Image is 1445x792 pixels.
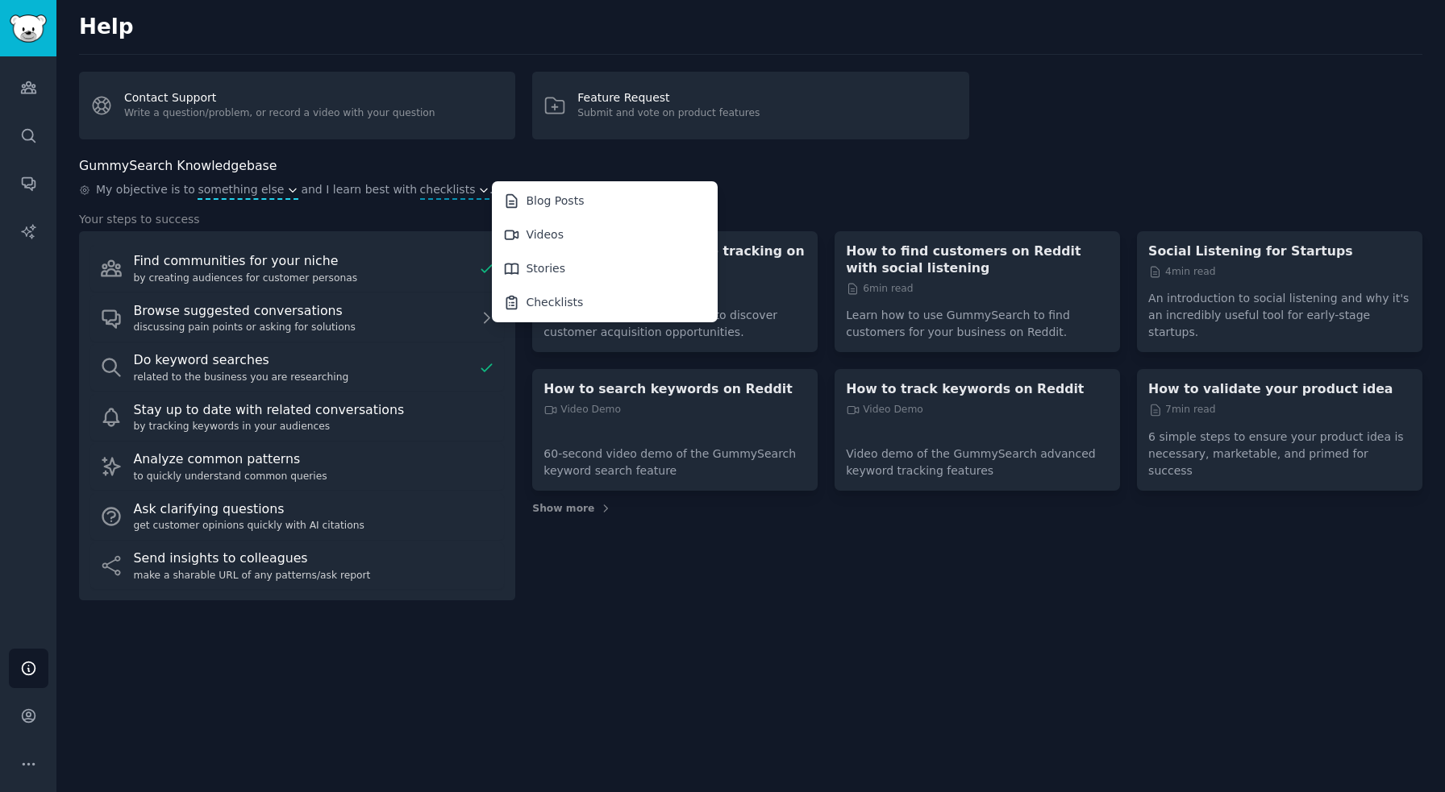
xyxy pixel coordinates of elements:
[526,193,584,209] div: Blog Posts
[1148,279,1411,341] p: An introduction to social listening and why it's an incredibly useful tool for early-stage startups.
[846,282,913,296] span: 6 min read
[134,500,495,520] div: Ask clarifying questions
[198,181,284,198] span: something else
[526,294,583,311] div: Checklists
[90,443,504,490] a: Analyze common patternsto quickly understand common queries
[301,181,417,200] span: and I learn best with
[577,106,760,121] div: Submit and vote on product features
[526,226,564,243] div: Videos
[79,181,1422,200] div: .
[134,371,473,385] div: related to the business you are researching
[134,301,473,321] div: Browse suggested conversations
[90,493,504,540] a: Ask clarifying questionsget customer opinions quickly with AI citations
[134,251,473,272] div: Find communities for your niche
[79,211,515,228] h3: Your steps to success
[1148,243,1411,259] a: Social Listening for Startups
[495,218,715,252] div: Videos
[846,434,1109,479] p: Video demo of the GummySearch advanced keyword tracking features
[10,15,47,43] img: GummySearch logo
[134,350,473,371] div: Do keyword searches
[1148,417,1411,479] p: 6 simple steps to ensure your product idea is necessary, marketable, and primed for success
[134,420,495,434] div: by tracking keywords in your audiences
[96,181,195,200] span: My objective is to
[134,569,495,583] div: make a sharable URL of any patterns/ask report
[198,181,298,198] button: something else
[526,260,565,277] div: Stories
[846,403,923,417] span: Video Demo
[532,502,594,516] span: Show more
[532,72,968,139] a: Feature RequestSubmit and vote on product features
[90,245,504,292] a: Find communities for your nicheby creating audiences for customer personas
[134,519,495,533] div: get customer opinions quickly with AI citations
[532,211,1422,228] h3: Helpful resources
[846,296,1109,341] p: Learn how to use GummySearch to find customers for your business on Reddit.
[90,394,504,441] a: Stay up to date with related conversationsby tracking keywords in your audiences
[846,380,1109,397] a: How to track keywords on Reddit
[79,156,277,176] h2: GummySearch Knowledgebase
[420,181,476,198] span: checklists
[79,72,515,139] a: Contact SupportWrite a question/problem, or record a video with your question
[543,403,621,417] span: Video Demo
[1148,380,1411,397] a: How to validate your product idea
[1148,265,1215,280] span: 4 min read
[134,549,495,569] div: Send insights to colleagues
[134,321,473,335] div: discussing pain points or asking for solutions
[495,185,715,218] div: Blog Posts
[134,272,473,286] div: by creating audiences for customer personas
[543,434,806,479] p: 60-second video demo of the GummySearch keyword search feature
[79,15,1422,40] h2: Help
[90,295,504,342] a: Browse suggested conversationsdiscussing pain points or asking for solutions
[1148,403,1215,417] span: 7 min read
[543,380,806,397] a: How to search keywords on Reddit
[846,243,1109,276] a: How to find customers on Reddit with social listening
[495,286,715,320] div: Checklists
[577,89,760,106] div: Feature Request
[90,542,504,589] a: Send insights to colleaguesmake a sharable URL of any patterns/ask report
[134,470,495,484] div: to quickly understand common queries
[90,344,504,391] a: Do keyword searchesrelated to the business you are researching
[134,400,495,421] div: Stay up to date with related conversations
[495,252,715,286] div: Stories
[134,450,495,470] div: Analyze common patterns
[420,181,489,198] button: checklists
